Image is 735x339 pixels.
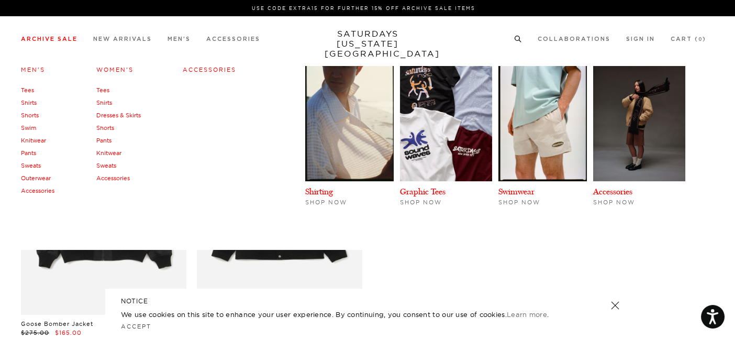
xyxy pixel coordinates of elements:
a: Sweats [96,162,116,169]
a: Goose Bomber Jacket [21,320,93,327]
a: Women's [96,66,133,73]
a: Accept [121,323,151,330]
a: New Arrivals [93,36,152,42]
a: Knitwear [21,137,46,144]
a: Archive Sale [21,36,77,42]
a: Cart (0) [671,36,706,42]
a: Sign In [626,36,655,42]
span: $275.00 [21,329,49,336]
a: SATURDAYS[US_STATE][GEOGRAPHIC_DATA] [325,29,411,59]
a: Collaborations [538,36,610,42]
a: Tees [96,86,109,94]
p: Use Code EXTRA15 for Further 15% Off Archive Sale Items [25,4,702,12]
span: $165.00 [55,329,82,336]
a: Pants [21,149,36,157]
small: 0 [698,37,703,42]
a: Tees [21,86,34,94]
a: Pants [96,137,112,144]
a: Graphic Tees [400,187,446,196]
a: Shorts [21,112,39,119]
a: Shorts [96,124,114,132]
a: Accessories [593,187,632,196]
a: Men's [168,36,191,42]
a: Knitwear [96,149,121,157]
a: Swimwear [498,187,534,196]
h5: NOTICE [121,297,614,306]
a: Outerwear [21,174,51,182]
a: Accessories [183,66,236,73]
a: Men's [21,66,45,73]
a: Accessories [21,187,54,194]
a: Dresses & Skirts [96,112,141,119]
a: Sweats [21,162,41,169]
p: We use cookies on this site to enhance your user experience. By continuing, you consent to our us... [121,309,577,320]
a: Shirts [21,99,37,106]
a: Accessories [206,36,260,42]
a: Shirts [96,99,112,106]
a: Swim [21,124,36,132]
a: Learn more [507,310,547,319]
a: Shirting [305,187,333,196]
a: Accessories [96,174,130,182]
